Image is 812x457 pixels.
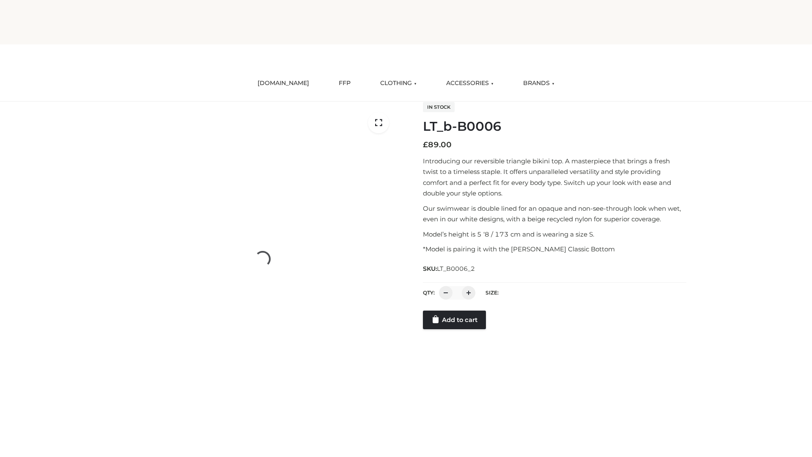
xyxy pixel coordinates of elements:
p: Our swimwear is double lined for an opaque and non-see-through look when wet, even in our white d... [423,203,686,225]
a: CLOTHING [374,74,423,93]
span: SKU: [423,264,476,274]
a: ACCESSORIES [440,74,500,93]
span: In stock [423,102,455,112]
span: £ [423,140,428,149]
span: LT_B0006_2 [437,265,475,273]
h1: LT_b-B0006 [423,119,686,134]
a: Add to cart [423,311,486,329]
label: QTY: [423,289,435,296]
p: Introducing our reversible triangle bikini top. A masterpiece that brings a fresh twist to a time... [423,156,686,199]
a: BRANDS [517,74,561,93]
p: *Model is pairing it with the [PERSON_NAME] Classic Bottom [423,244,686,255]
bdi: 89.00 [423,140,452,149]
label: Size: [486,289,499,296]
a: FFP [332,74,357,93]
p: Model’s height is 5 ‘8 / 173 cm and is wearing a size S. [423,229,686,240]
a: [DOMAIN_NAME] [251,74,315,93]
